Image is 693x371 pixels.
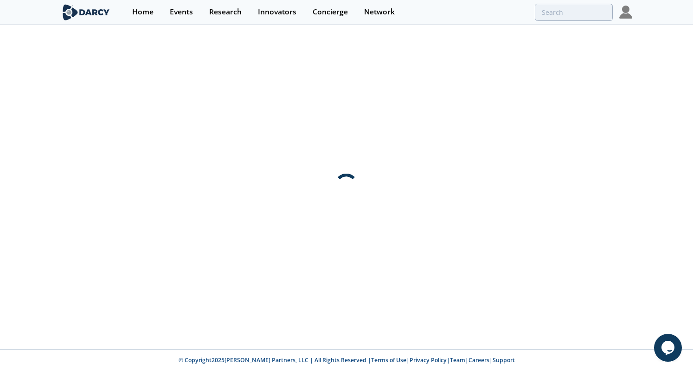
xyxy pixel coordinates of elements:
div: Network [364,8,395,16]
img: logo-wide.svg [61,4,111,20]
div: Research [209,8,242,16]
input: Advanced Search [535,4,613,21]
img: Profile [619,6,632,19]
div: Events [170,8,193,16]
iframe: chat widget [654,334,684,362]
a: Careers [468,356,489,364]
div: Home [132,8,154,16]
a: Support [493,356,515,364]
a: Terms of Use [371,356,406,364]
div: Concierge [313,8,348,16]
a: Privacy Policy [410,356,447,364]
p: © Copyright 2025 [PERSON_NAME] Partners, LLC | All Rights Reserved | | | | | [26,356,667,364]
div: Innovators [258,8,296,16]
a: Team [450,356,465,364]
